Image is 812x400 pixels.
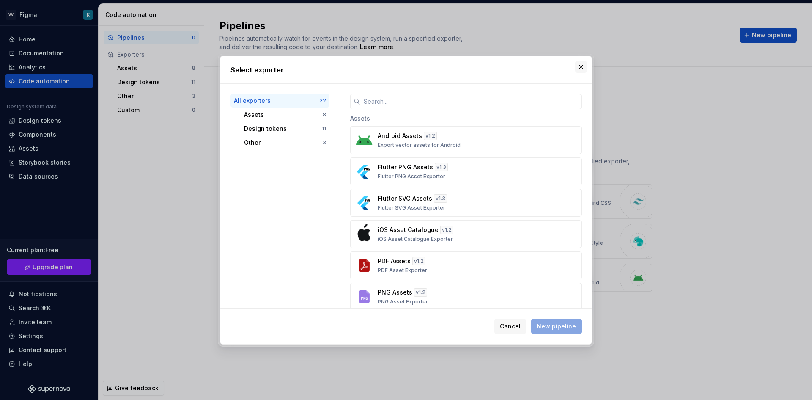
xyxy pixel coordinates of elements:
button: Other3 [241,136,329,149]
div: 3 [323,139,326,146]
div: All exporters [234,97,319,105]
button: All exporters22 [230,94,329,108]
p: Flutter PNG Asset Exporter [378,173,445,180]
button: Assets8 [241,108,329,121]
button: Flutter SVG Assetsv1.3Flutter SVG Asset Exporter [350,189,582,217]
p: PNG Asset Exporter [378,298,428,305]
p: Android Assets [378,132,422,140]
div: 8 [323,111,326,118]
p: Flutter SVG Assets [378,194,432,203]
input: Search... [360,94,582,109]
button: PDF Assetsv1.2PDF Asset Exporter [350,251,582,279]
span: Cancel [500,322,521,331]
p: Flutter PNG Assets [378,163,433,171]
div: v 1.3 [435,163,448,171]
button: Flutter PNG Assetsv1.3Flutter PNG Asset Exporter [350,157,582,185]
div: Design tokens [244,124,322,133]
div: v 1.3 [434,194,447,203]
div: Assets [244,110,323,119]
div: v 1.2 [424,132,437,140]
p: Export vector assets for Android [378,142,461,149]
div: v 1.2 [414,288,427,297]
p: PDF Assets [378,257,411,265]
p: iOS Asset Catalogue Exporter [378,236,453,243]
div: 11 [322,125,326,132]
button: PNG Assetsv1.2PNG Asset Exporter [350,283,582,311]
p: PNG Assets [378,288,412,297]
button: Android Assetsv1.2Export vector assets for Android [350,126,582,154]
button: Cancel [494,319,526,334]
div: Assets [350,109,582,126]
p: Flutter SVG Asset Exporter [378,204,445,211]
p: iOS Asset Catalogue [378,226,439,234]
h2: Select exporter [230,65,582,75]
div: Other [244,138,323,147]
button: Design tokens11 [241,122,329,135]
div: v 1.2 [440,226,453,234]
button: iOS Asset Cataloguev1.2iOS Asset Catalogue Exporter [350,220,582,248]
div: v 1.2 [412,257,425,265]
div: 22 [319,97,326,104]
p: PDF Asset Exporter [378,267,427,274]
